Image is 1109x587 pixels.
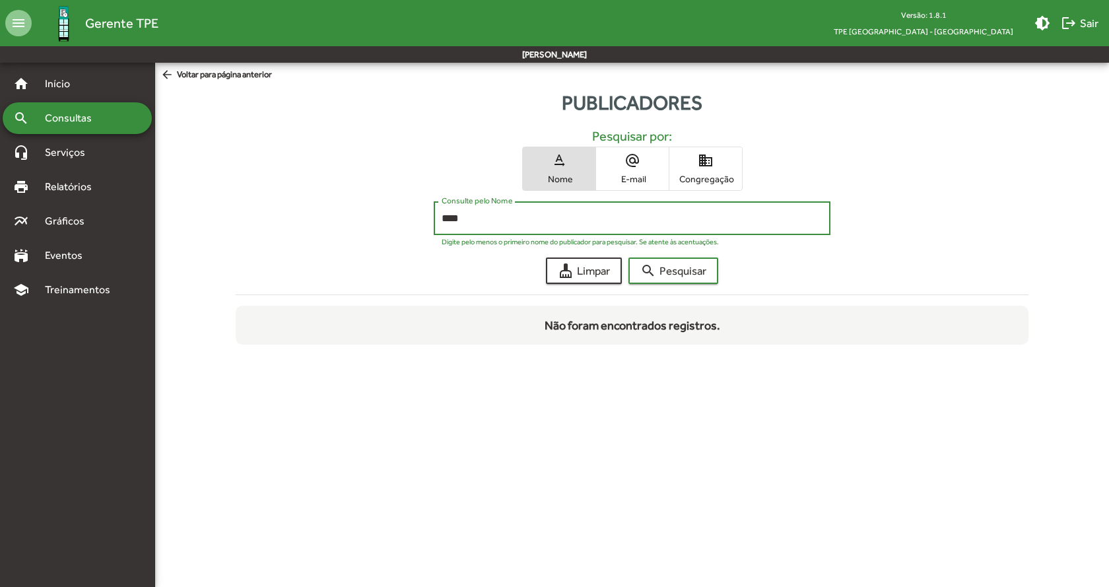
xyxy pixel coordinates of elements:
[1056,11,1104,35] button: Sair
[5,10,32,36] mat-icon: menu
[1061,15,1077,31] mat-icon: logout
[37,213,102,229] span: Gráficos
[442,238,719,246] mat-hint: Digite pelo menos o primeiro nome do publicador para pesquisar. Se atente às acentuações.
[596,147,669,190] button: E-mail
[673,173,739,185] span: Congregação
[823,7,1024,23] div: Versão: 1.8.1
[1061,11,1098,35] span: Sair
[558,263,574,279] mat-icon: cleaning_services
[13,145,29,160] mat-icon: headset_mic
[155,88,1109,118] div: Publicadores
[13,110,29,126] mat-icon: search
[246,128,1017,144] h5: Pesquisar por:
[37,248,100,263] span: Eventos
[37,282,126,298] span: Treinamentos
[32,2,158,45] a: Gerente TPE
[1034,15,1050,31] mat-icon: brightness_medium
[640,263,656,279] mat-icon: search
[160,68,272,83] span: Voltar para página anterior
[624,153,640,168] mat-icon: alternate_email
[640,259,706,283] span: Pesquisar
[85,13,158,34] span: Gerente TPE
[42,2,85,45] img: Logo
[599,173,665,185] span: E-mail
[13,213,29,229] mat-icon: multiline_chart
[37,110,109,126] span: Consultas
[13,282,29,298] mat-icon: school
[13,76,29,92] mat-icon: home
[628,258,718,284] button: Pesquisar
[526,173,592,185] span: Nome
[37,76,89,92] span: Início
[551,153,567,168] mat-icon: text_rotation_none
[698,153,714,168] mat-icon: domain
[546,258,622,284] button: Limpar
[545,306,720,345] div: Não foram encontrados registros.
[13,179,29,195] mat-icon: print
[160,68,177,83] mat-icon: arrow_back
[523,147,595,190] button: Nome
[37,179,109,195] span: Relatórios
[823,23,1024,40] span: TPE [GEOGRAPHIC_DATA] - [GEOGRAPHIC_DATA]
[669,147,742,190] button: Congregação
[37,145,103,160] span: Serviços
[13,248,29,263] mat-icon: stadium
[558,259,610,283] span: Limpar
